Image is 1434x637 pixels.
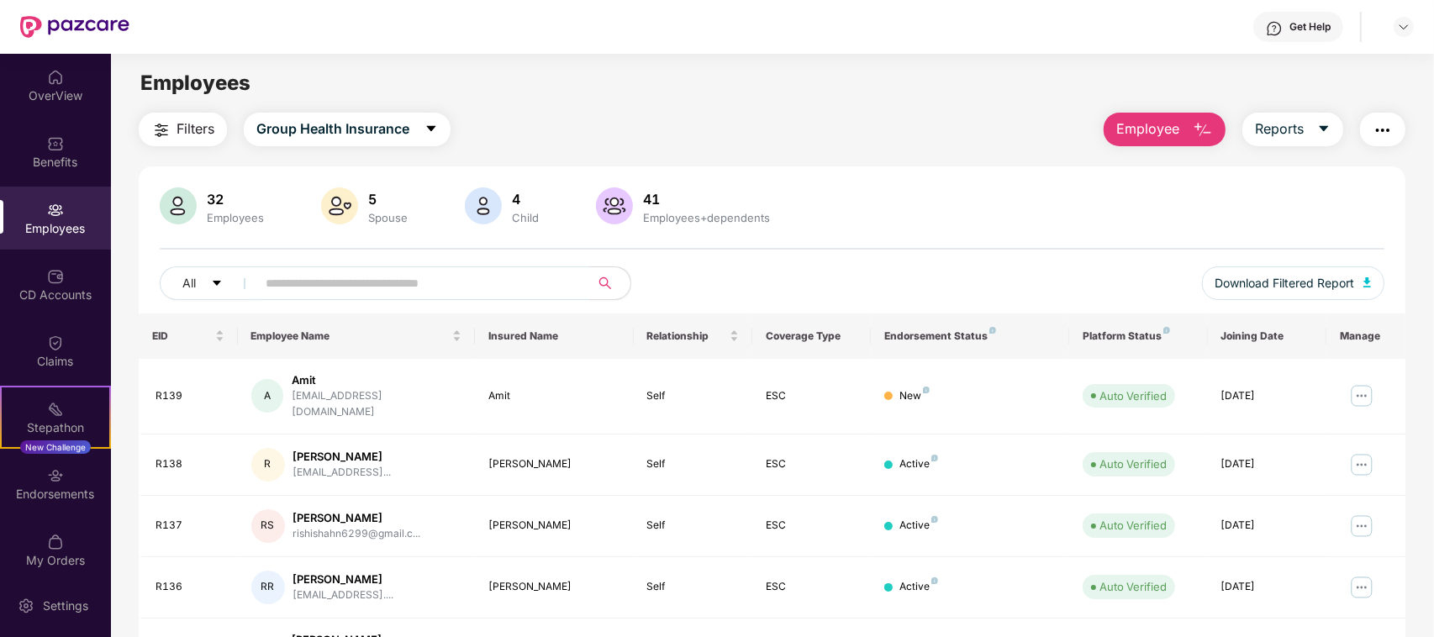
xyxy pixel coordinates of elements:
span: Reports [1255,118,1304,140]
div: Auto Verified [1099,387,1167,404]
img: svg+xml;base64,PHN2ZyBpZD0iQ2xhaW0iIHhtbG5zPSJodHRwOi8vd3d3LnczLm9yZy8yMDAwL3N2ZyIgd2lkdGg9IjIwIi... [47,334,64,351]
div: [EMAIL_ADDRESS].... [293,587,394,603]
th: Employee Name [238,313,476,359]
img: manageButton [1348,382,1375,409]
img: svg+xml;base64,PHN2ZyBpZD0iRW1wbG95ZWVzIiB4bWxucz0iaHR0cDovL3d3dy53My5vcmcvMjAwMC9zdmciIHdpZHRoPS... [47,202,64,218]
button: Allcaret-down [160,266,262,300]
span: Employee [1116,118,1179,140]
div: Self [647,388,739,404]
span: EID [152,329,212,343]
span: caret-down [1317,122,1331,137]
img: svg+xml;base64,PHN2ZyBpZD0iSGVscC0zMngzMiIgeG1sbnM9Imh0dHA6Ly93d3cudzMub3JnLzIwMDAvc3ZnIiB3aWR0aD... [1266,20,1283,37]
div: [DATE] [1221,579,1313,595]
div: Active [899,579,938,595]
img: svg+xml;base64,PHN2ZyB4bWxucz0iaHR0cDovL3d3dy53My5vcmcvMjAwMC9zdmciIHdpZHRoPSIyNCIgaGVpZ2h0PSIyNC... [151,120,171,140]
button: Employee [1104,113,1226,146]
div: Auto Verified [1099,578,1167,595]
img: svg+xml;base64,PHN2ZyBpZD0iRHJvcGRvd24tMzJ4MzIiIHhtbG5zPSJodHRwOi8vd3d3LnczLm9yZy8yMDAwL3N2ZyIgd2... [1397,20,1410,34]
th: EID [139,313,238,359]
span: Filters [177,118,214,140]
button: Reportscaret-down [1242,113,1343,146]
div: [PERSON_NAME] [488,579,619,595]
div: Active [899,456,938,472]
span: Download Filtered Report [1215,274,1355,292]
div: Self [647,579,739,595]
div: R137 [156,518,224,534]
div: Settings [38,598,93,614]
span: caret-down [211,277,223,291]
th: Joining Date [1208,313,1326,359]
span: caret-down [424,122,438,137]
span: Group Health Insurance [256,118,409,140]
img: svg+xml;base64,PHN2ZyB4bWxucz0iaHR0cDovL3d3dy53My5vcmcvMjAwMC9zdmciIHhtbG5zOnhsaW5rPSJodHRwOi8vd3... [465,187,502,224]
div: New Challenge [20,440,91,454]
div: Self [647,456,739,472]
div: Stepathon [2,419,109,436]
div: Active [899,518,938,534]
img: svg+xml;base64,PHN2ZyB4bWxucz0iaHR0cDovL3d3dy53My5vcmcvMjAwMC9zdmciIHdpZHRoPSI4IiBoZWlnaHQ9IjgiIH... [989,327,996,334]
span: All [182,274,196,292]
div: A [251,379,284,413]
div: 41 [640,191,773,208]
img: svg+xml;base64,PHN2ZyBpZD0iU2V0dGluZy0yMHgyMCIgeG1sbnM9Imh0dHA6Ly93d3cudzMub3JnLzIwMDAvc3ZnIiB3aW... [18,598,34,614]
div: [PERSON_NAME] [488,456,619,472]
div: R138 [156,456,224,472]
div: 4 [509,191,542,208]
div: R139 [156,388,224,404]
div: [PERSON_NAME] [293,510,421,526]
div: Get Help [1289,20,1331,34]
button: Group Health Insurancecaret-down [244,113,451,146]
img: svg+xml;base64,PHN2ZyB4bWxucz0iaHR0cDovL3d3dy53My5vcmcvMjAwMC9zdmciIHhtbG5zOnhsaW5rPSJodHRwOi8vd3... [1363,277,1372,287]
div: [DATE] [1221,518,1313,534]
div: [DATE] [1221,388,1313,404]
img: svg+xml;base64,PHN2ZyBpZD0iSG9tZSIgeG1sbnM9Imh0dHA6Ly93d3cudzMub3JnLzIwMDAvc3ZnIiB3aWR0aD0iMjAiIG... [47,69,64,86]
div: Amit [488,388,619,404]
img: svg+xml;base64,PHN2ZyBpZD0iQmVuZWZpdHMiIHhtbG5zPSJodHRwOi8vd3d3LnczLm9yZy8yMDAwL3N2ZyIgd2lkdGg9Ij... [47,135,64,152]
img: svg+xml;base64,PHN2ZyBpZD0iRW5kb3JzZW1lbnRzIiB4bWxucz0iaHR0cDovL3d3dy53My5vcmcvMjAwMC9zdmciIHdpZH... [47,467,64,484]
img: svg+xml;base64,PHN2ZyB4bWxucz0iaHR0cDovL3d3dy53My5vcmcvMjAwMC9zdmciIHhtbG5zOnhsaW5rPSJodHRwOi8vd3... [596,187,633,224]
div: RR [251,571,285,604]
div: 32 [203,191,267,208]
div: New [899,388,930,404]
div: ESC [766,518,857,534]
button: Filters [139,113,227,146]
span: Employees [140,71,250,95]
span: Relationship [647,329,726,343]
th: Relationship [634,313,752,359]
button: Download Filtered Report [1202,266,1385,300]
img: manageButton [1348,451,1375,478]
span: search [589,276,622,290]
div: 5 [365,191,411,208]
img: New Pazcare Logo [20,16,129,38]
img: svg+xml;base64,PHN2ZyB4bWxucz0iaHR0cDovL3d3dy53My5vcmcvMjAwMC9zdmciIHdpZHRoPSI4IiBoZWlnaHQ9IjgiIH... [931,516,938,523]
div: [PERSON_NAME] [488,518,619,534]
div: Endorsement Status [884,329,1056,343]
div: [EMAIL_ADDRESS][DOMAIN_NAME] [292,388,461,420]
img: svg+xml;base64,PHN2ZyB4bWxucz0iaHR0cDovL3d3dy53My5vcmcvMjAwMC9zdmciIHhtbG5zOnhsaW5rPSJodHRwOi8vd3... [160,187,197,224]
img: svg+xml;base64,PHN2ZyB4bWxucz0iaHR0cDovL3d3dy53My5vcmcvMjAwMC9zdmciIHhtbG5zOnhsaW5rPSJodHRwOi8vd3... [321,187,358,224]
img: svg+xml;base64,PHN2ZyB4bWxucz0iaHR0cDovL3d3dy53My5vcmcvMjAwMC9zdmciIHdpZHRoPSI4IiBoZWlnaHQ9IjgiIH... [1163,327,1170,334]
div: [DATE] [1221,456,1313,472]
img: svg+xml;base64,PHN2ZyB4bWxucz0iaHR0cDovL3d3dy53My5vcmcvMjAwMC9zdmciIHdpZHRoPSIyMSIgaGVpZ2h0PSIyMC... [47,401,64,418]
div: ESC [766,579,857,595]
img: svg+xml;base64,PHN2ZyB4bWxucz0iaHR0cDovL3d3dy53My5vcmcvMjAwMC9zdmciIHhtbG5zOnhsaW5rPSJodHRwOi8vd3... [1193,120,1213,140]
img: svg+xml;base64,PHN2ZyB4bWxucz0iaHR0cDovL3d3dy53My5vcmcvMjAwMC9zdmciIHdpZHRoPSI4IiBoZWlnaHQ9IjgiIH... [923,387,930,393]
th: Insured Name [475,313,633,359]
div: Self [647,518,739,534]
div: ESC [766,456,857,472]
div: R136 [156,579,224,595]
div: Auto Verified [1099,517,1167,534]
div: Auto Verified [1099,455,1167,472]
img: manageButton [1348,574,1375,601]
div: Employees+dependents [640,211,773,224]
div: [EMAIL_ADDRESS]... [293,465,392,481]
div: Amit [292,372,461,388]
img: svg+xml;base64,PHN2ZyBpZD0iTXlfT3JkZXJzIiBkYXRhLW5hbWU9Ik15IE9yZGVycyIgeG1sbnM9Imh0dHA6Ly93d3cudz... [47,534,64,550]
div: [PERSON_NAME] [293,449,392,465]
div: ESC [766,388,857,404]
div: R [251,448,285,482]
span: Employee Name [251,329,450,343]
div: Employees [203,211,267,224]
div: [PERSON_NAME] [293,571,394,587]
img: svg+xml;base64,PHN2ZyB4bWxucz0iaHR0cDovL3d3dy53My5vcmcvMjAwMC9zdmciIHdpZHRoPSIyNCIgaGVpZ2h0PSIyNC... [1373,120,1393,140]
